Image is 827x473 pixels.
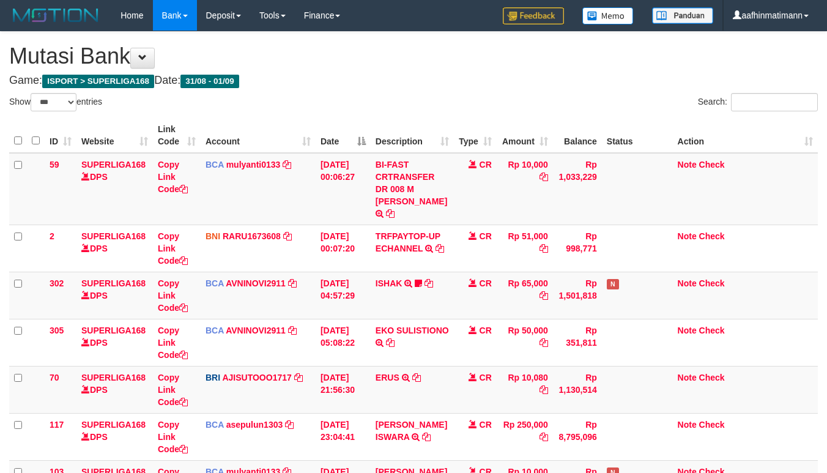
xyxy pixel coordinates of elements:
td: Rp 1,130,514 [553,366,602,413]
span: 305 [50,326,64,335]
a: SUPERLIGA168 [81,373,146,382]
td: [DATE] 23:04:41 [316,413,371,460]
td: [DATE] 00:07:20 [316,225,371,272]
span: ISPORT > SUPERLIGA168 [42,75,154,88]
select: Showentries [31,93,76,111]
span: Has Note [607,279,619,289]
td: Rp 51,000 [497,225,553,272]
a: Copy Rp 65,000 to clipboard [540,291,548,300]
th: Date: activate to sort column descending [316,118,371,153]
td: [DATE] 00:06:27 [316,153,371,225]
a: SUPERLIGA168 [81,326,146,335]
a: EKO SULISTIONO [376,326,449,335]
a: Copy mulyanti0133 to clipboard [283,160,291,169]
a: Copy asepulun1303 to clipboard [285,420,294,430]
th: Link Code: activate to sort column ascending [153,118,201,153]
a: Copy Link Code [158,373,188,407]
a: Copy RARU1673608 to clipboard [283,231,292,241]
td: Rp 65,000 [497,272,553,319]
span: CR [480,160,492,169]
td: DPS [76,319,153,366]
td: DPS [76,413,153,460]
a: ISHAK [376,278,402,288]
a: Note [678,420,697,430]
span: BCA [206,420,224,430]
a: asepulun1303 [226,420,283,430]
img: panduan.png [652,7,713,24]
td: Rp 250,000 [497,413,553,460]
a: ERUS [376,373,399,382]
a: Note [678,278,697,288]
a: Copy AVNINOVI2911 to clipboard [288,326,297,335]
a: AJISUTOOO1717 [222,373,291,382]
a: Check [699,160,725,169]
td: DPS [76,225,153,272]
td: [DATE] 04:57:29 [316,272,371,319]
span: 2 [50,231,54,241]
img: Feedback.jpg [503,7,564,24]
a: SUPERLIGA168 [81,278,146,288]
span: 31/08 - 01/09 [180,75,239,88]
td: DPS [76,366,153,413]
td: Rp 351,811 [553,319,602,366]
td: Rp 998,771 [553,225,602,272]
span: CR [480,231,492,241]
a: Copy ERUS to clipboard [412,373,421,382]
th: Action: activate to sort column ascending [673,118,818,153]
td: Rp 1,033,229 [553,153,602,225]
a: Copy Rp 250,000 to clipboard [540,432,548,442]
th: Account: activate to sort column ascending [201,118,316,153]
span: CR [480,373,492,382]
span: 70 [50,373,59,382]
a: Copy Link Code [158,278,188,313]
td: Rp 10,000 [497,153,553,225]
a: Note [678,160,697,169]
span: BCA [206,326,224,335]
th: Amount: activate to sort column ascending [497,118,553,153]
a: Copy Rp 51,000 to clipboard [540,244,548,253]
span: CR [480,326,492,335]
a: Check [699,231,725,241]
a: Note [678,326,697,335]
a: AVNINOVI2911 [226,278,286,288]
h4: Game: Date: [9,75,818,87]
th: Balance [553,118,602,153]
td: [DATE] 05:08:22 [316,319,371,366]
label: Show entries [9,93,102,111]
th: Description: activate to sort column ascending [371,118,454,153]
td: Rp 10,080 [497,366,553,413]
span: CR [480,278,492,288]
th: Type: activate to sort column ascending [454,118,497,153]
label: Search: [698,93,818,111]
th: Website: activate to sort column ascending [76,118,153,153]
a: Copy DIONYSIUS ISWARA to clipboard [422,432,431,442]
a: Copy Link Code [158,160,188,194]
img: Button%20Memo.svg [582,7,634,24]
input: Search: [731,93,818,111]
a: Copy Rp 10,000 to clipboard [540,172,548,182]
td: Rp 50,000 [497,319,553,366]
span: CR [480,420,492,430]
a: AVNINOVI2911 [226,326,286,335]
a: Copy BI-FAST CRTRANSFER DR 008 M RIZKI RAMADHAN to clipboard [386,209,395,218]
a: SUPERLIGA168 [81,231,146,241]
a: Copy AVNINOVI2911 to clipboard [288,278,297,288]
a: Note [678,231,697,241]
a: TRFPAYTOP-UP ECHANNEL [376,231,440,253]
th: Status [602,118,673,153]
span: BCA [206,160,224,169]
span: 302 [50,278,64,288]
a: mulyanti0133 [226,160,281,169]
td: BI-FAST CRTRANSFER DR 008 M [PERSON_NAME] [371,153,454,225]
a: Copy EKO SULISTIONO to clipboard [386,338,395,348]
span: 117 [50,420,64,430]
td: Rp 8,795,096 [553,413,602,460]
td: Rp 1,501,818 [553,272,602,319]
a: Copy Link Code [158,420,188,454]
a: Check [699,420,725,430]
span: BNI [206,231,220,241]
a: RARU1673608 [223,231,281,241]
a: SUPERLIGA168 [81,160,146,169]
td: DPS [76,272,153,319]
a: Copy Rp 10,080 to clipboard [540,385,548,395]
